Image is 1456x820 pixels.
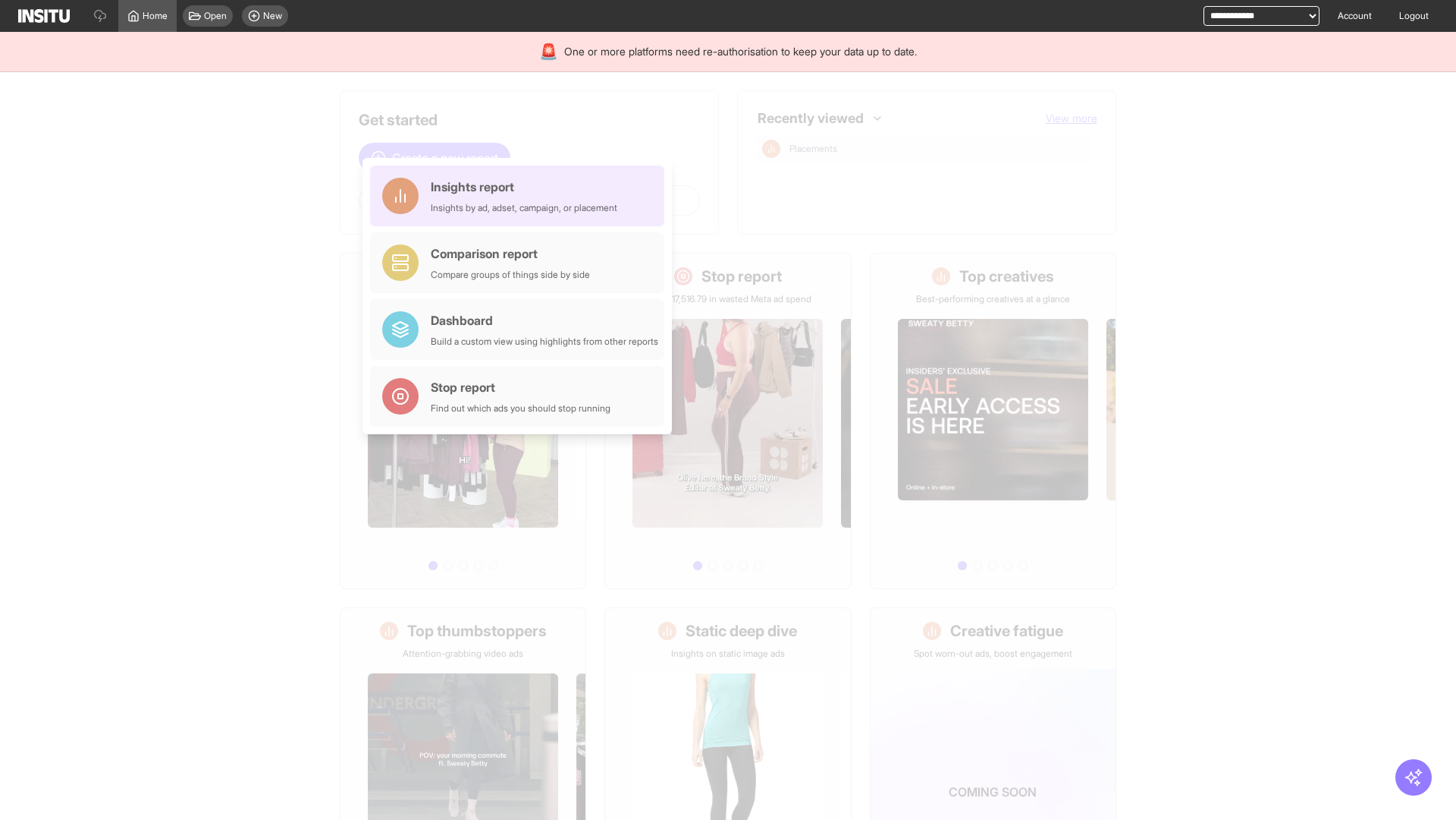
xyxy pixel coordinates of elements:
[431,311,658,330] div: Dashboard
[263,10,282,22] span: New
[204,10,227,22] span: Open
[431,244,590,263] div: Comparison report
[143,10,168,22] span: Home
[431,378,610,396] div: Stop report
[18,9,70,23] img: Logo
[431,336,658,348] div: Build a custom view using highlights from other reports
[431,202,617,214] div: Insights by ad, adset, campaign, or placement
[431,178,617,196] div: Insights report
[431,402,610,415] div: Find out which ads you should stop running
[431,269,590,281] div: Compare groups of things side by side
[564,44,917,59] span: One or more platforms need re-authorisation to keep your data up to date.
[539,41,558,62] div: 🚨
